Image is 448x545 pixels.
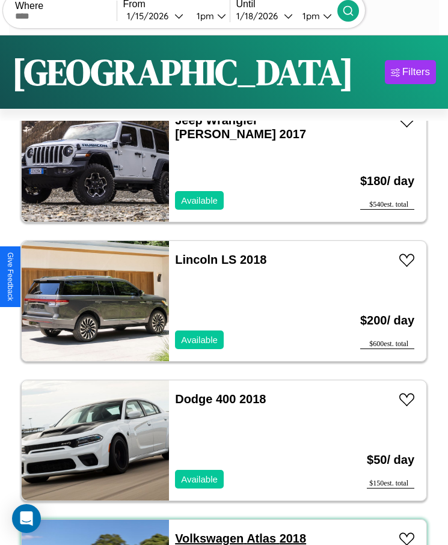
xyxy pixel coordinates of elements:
[360,339,414,349] div: $ 600 est. total
[123,10,187,22] button: 1/15/2026
[367,441,414,479] h3: $ 50 / day
[12,47,354,97] h1: [GEOGRAPHIC_DATA]
[127,10,174,22] div: 1 / 15 / 2026
[175,392,266,406] a: Dodge 400 2018
[181,192,218,209] p: Available
[175,114,306,141] a: Jeep Wrangler [PERSON_NAME] 2017
[402,66,430,78] div: Filters
[12,504,41,533] div: Open Intercom Messenger
[191,10,217,22] div: 1pm
[15,1,117,11] label: Where
[187,10,230,22] button: 1pm
[360,200,414,210] div: $ 540 est. total
[175,253,266,266] a: Lincoln LS 2018
[296,10,323,22] div: 1pm
[181,332,218,348] p: Available
[385,60,436,84] button: Filters
[360,302,414,339] h3: $ 200 / day
[293,10,338,22] button: 1pm
[175,532,306,545] a: Volkswagen Atlas 2018
[181,471,218,487] p: Available
[236,10,284,22] div: 1 / 18 / 2026
[360,162,414,200] h3: $ 180 / day
[6,252,14,301] div: Give Feedback
[367,479,414,489] div: $ 150 est. total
